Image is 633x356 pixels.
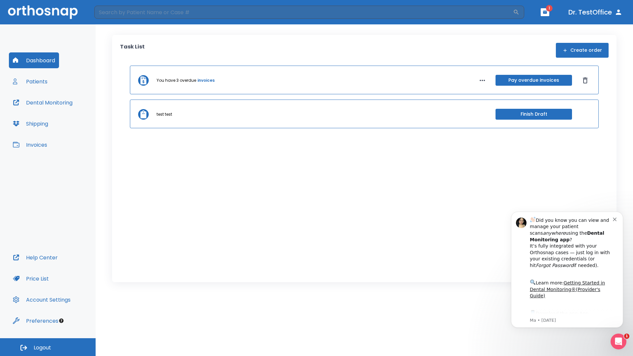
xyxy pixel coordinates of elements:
[120,43,145,58] p: Task List
[546,5,553,12] span: 1
[9,74,51,89] button: Patients
[496,75,572,86] button: Pay overdue invoices
[34,344,51,351] span: Logout
[157,77,196,83] p: You have 3 overdue
[157,111,172,117] p: test test
[611,334,626,349] iframe: Intercom live chat
[9,292,75,308] button: Account Settings
[58,318,64,324] div: Tooltip anchor
[9,313,62,329] button: Preferences
[566,6,625,18] button: Dr. TestOffice
[9,52,59,68] button: Dashboard
[624,334,629,339] span: 1
[9,250,62,265] button: Help Center
[94,6,513,19] input: Search by Patient Name or Case #
[8,5,78,19] img: Orthosnap
[197,77,215,83] a: invoices
[501,203,633,353] iframe: Intercom notifications message
[9,271,53,286] button: Price List
[9,95,76,110] button: Dental Monitoring
[496,109,572,120] button: Finish Draft
[556,43,609,58] button: Create order
[580,75,590,86] button: Dismiss
[9,137,51,153] button: Invoices
[9,116,52,132] button: Shipping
